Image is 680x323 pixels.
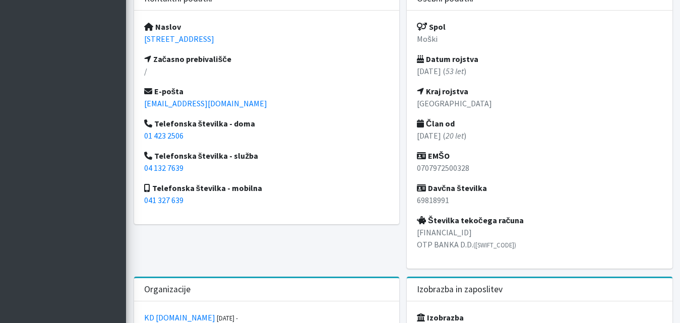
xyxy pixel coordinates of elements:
em: 53 let [446,66,464,76]
a: 01 423 2506 [144,131,183,141]
strong: Davčna številka [417,183,487,193]
p: / [144,65,390,77]
a: [EMAIL_ADDRESS][DOMAIN_NAME] [144,98,267,108]
strong: Telefonska številka - mobilna [144,183,263,193]
h3: Organizacije [144,284,191,295]
strong: Član od [417,118,455,128]
strong: Telefonska številka - doma [144,118,256,128]
strong: Začasno prebivališče [144,54,232,64]
p: [DATE] ( ) [417,130,662,142]
strong: Spol [417,22,446,32]
p: [FINANCIAL_ID] OTP BANKA D.D. [417,226,662,250]
strong: Izobrazba [417,312,464,322]
p: 0707972500328 [417,162,662,174]
p: [GEOGRAPHIC_DATA] [417,97,662,109]
strong: Številka tekočega računa [417,215,524,225]
a: [STREET_ADDRESS] [144,34,214,44]
strong: Telefonska številka - služba [144,151,259,161]
a: KD [DOMAIN_NAME] [144,312,215,322]
a: 041 327 639 [144,195,183,205]
strong: Naslov [144,22,181,32]
strong: EMŠO [417,151,450,161]
p: [DATE] ( ) [417,65,662,77]
small: [DATE] - [217,314,238,322]
strong: Kraj rojstva [417,86,468,96]
p: Moški [417,33,662,45]
small: ([SWIFT_CODE]) [473,241,516,249]
p: 69818991 [417,194,662,206]
strong: E-pošta [144,86,184,96]
h3: Izobrazba in zaposlitev [417,284,503,295]
a: 04 132 7639 [144,163,183,173]
em: 20 let [446,131,464,141]
strong: Datum rojstva [417,54,478,64]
